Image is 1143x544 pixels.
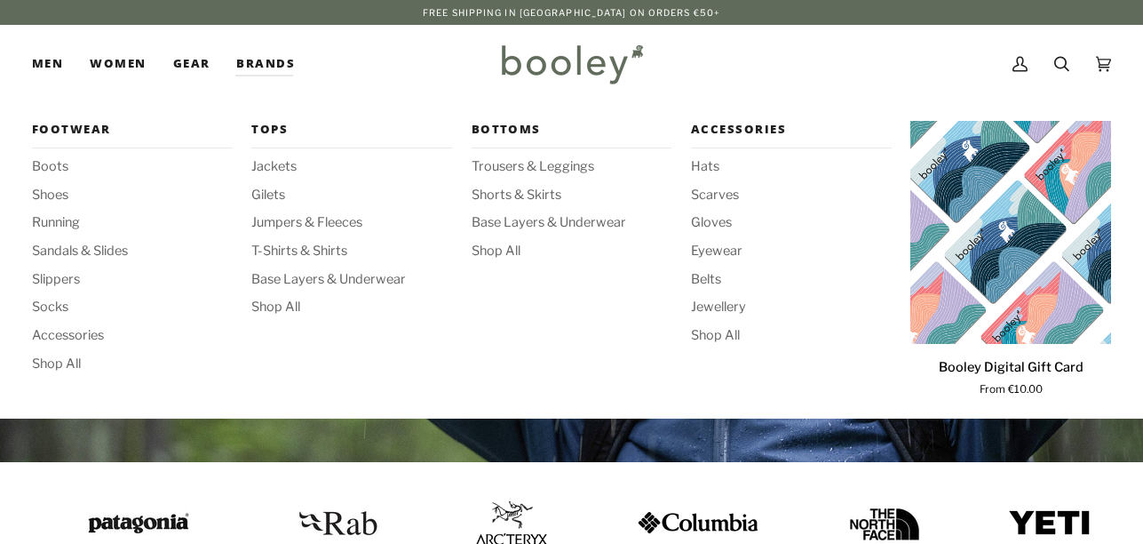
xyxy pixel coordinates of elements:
[90,55,146,73] span: Women
[939,358,1083,378] p: Booley Digital Gift Card
[494,38,649,90] img: Booley
[32,121,233,148] a: Footwear
[32,298,233,317] a: Socks
[472,121,672,148] a: Bottoms
[32,270,233,290] a: Slippers
[32,326,233,346] a: Accessories
[980,382,1043,398] span: From €10.00
[691,121,892,139] span: Accessories
[32,25,76,103] a: Men
[223,25,308,103] a: Brands
[251,121,452,148] a: Tops
[472,121,672,139] span: Bottoms
[472,157,672,177] a: Trousers & Leggings
[691,157,892,177] a: Hats
[251,121,452,139] span: Tops
[691,121,892,148] a: Accessories
[32,157,233,177] a: Boots
[472,186,672,205] a: Shorts & Skirts
[160,25,224,103] a: Gear
[32,186,233,205] a: Shoes
[32,242,233,261] a: Sandals & Slides
[32,121,233,139] span: Footwear
[691,186,892,205] a: Scarves
[910,121,1111,344] a: Booley Digital Gift Card
[251,242,452,261] a: T-Shirts & Shirts
[423,5,720,20] p: Free Shipping in [GEOGRAPHIC_DATA] on Orders €50+
[32,55,63,73] span: Men
[251,186,452,205] a: Gilets
[251,213,452,233] a: Jumpers & Fleeces
[251,298,452,317] a: Shop All
[251,157,452,177] a: Jackets
[251,270,452,290] a: Base Layers & Underwear
[472,213,672,233] a: Base Layers & Underwear
[691,298,892,317] a: Jewellery
[691,242,892,261] a: Eyewear
[691,326,892,346] a: Shop All
[173,55,210,73] span: Gear
[910,121,1111,344] product-grid-item-variant: €10.00
[472,242,672,261] a: Shop All
[32,213,233,233] a: Running
[910,121,1111,397] product-grid-item: Booley Digital Gift Card
[32,355,233,374] a: Shop All
[76,25,159,103] div: Women Footwear Boots Shoes Running Sandals & Slides Slippers Socks Accessories Shop All Tops Jack...
[76,25,159,103] a: Women
[691,213,892,233] a: Gloves
[691,270,892,290] a: Belts
[910,351,1111,398] a: Booley Digital Gift Card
